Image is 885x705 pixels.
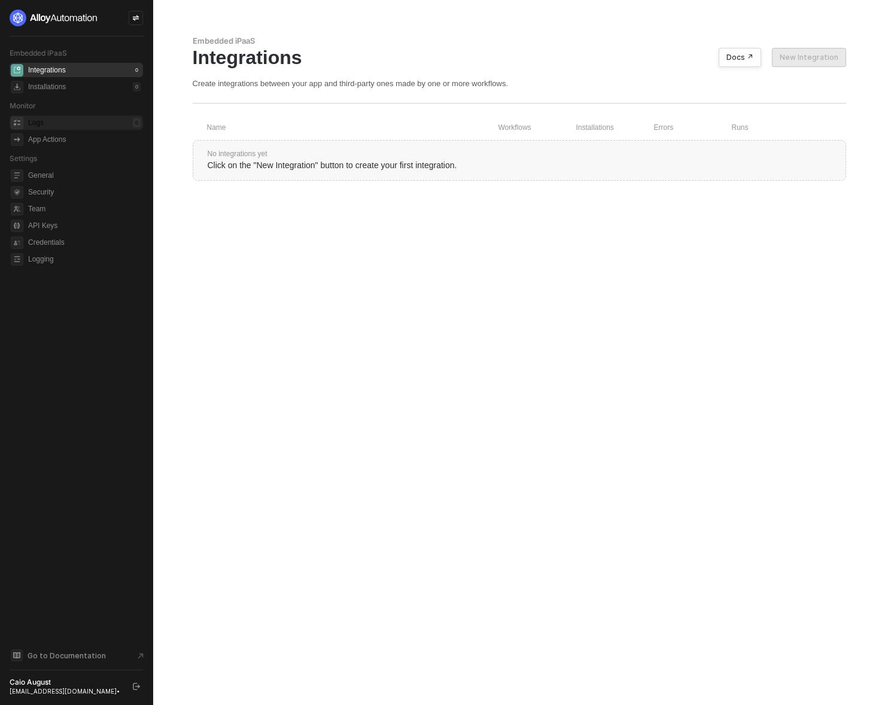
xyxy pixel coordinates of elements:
span: General [28,168,141,183]
span: Team [28,202,141,216]
span: Monitor [10,101,36,110]
div: 0 [133,65,141,75]
span: documentation [11,649,23,661]
div: App Actions [28,135,66,145]
div: 0 [133,82,141,92]
div: Logs [28,118,44,128]
div: 0 [133,118,141,127]
span: Logging [28,252,141,266]
div: Errors [654,123,732,133]
span: api-key [11,220,23,232]
div: No integrations yet [208,149,831,159]
span: API Keys [28,218,141,233]
span: Credentials [28,235,141,250]
span: icon-logs [11,117,23,129]
div: Create integrations between your app and third-party ones made by one or more workflows. [193,78,846,89]
div: Integrations [28,65,66,75]
a: logo [10,10,143,26]
a: Knowledge Base [10,648,144,663]
span: security [11,186,23,199]
div: Name [207,123,498,133]
button: New Integration [772,48,846,67]
span: document-arrow [135,650,147,662]
span: general [11,169,23,182]
div: Integrations [193,46,846,69]
span: Embedded iPaaS [10,48,67,57]
div: Click on the "New Integration" button to create your first integration. [208,159,831,172]
div: Docs ↗ [726,53,753,62]
div: Embedded iPaaS [193,36,846,46]
span: logout [133,683,140,690]
span: Security [28,185,141,199]
span: team [11,203,23,215]
span: Settings [10,154,37,163]
span: icon-swap [132,14,139,22]
span: credentials [11,236,23,249]
span: logging [11,253,23,266]
div: [EMAIL_ADDRESS][DOMAIN_NAME] • [10,687,122,695]
button: Docs ↗ [719,48,761,67]
div: Caio August [10,677,122,687]
div: Installations [28,82,66,92]
div: Workflows [498,123,576,133]
div: Installations [576,123,654,133]
img: logo [10,10,98,26]
div: Runs [732,123,814,133]
span: Go to Documentation [28,651,106,661]
span: installations [11,81,23,93]
span: integrations [11,64,23,77]
span: icon-app-actions [11,133,23,146]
